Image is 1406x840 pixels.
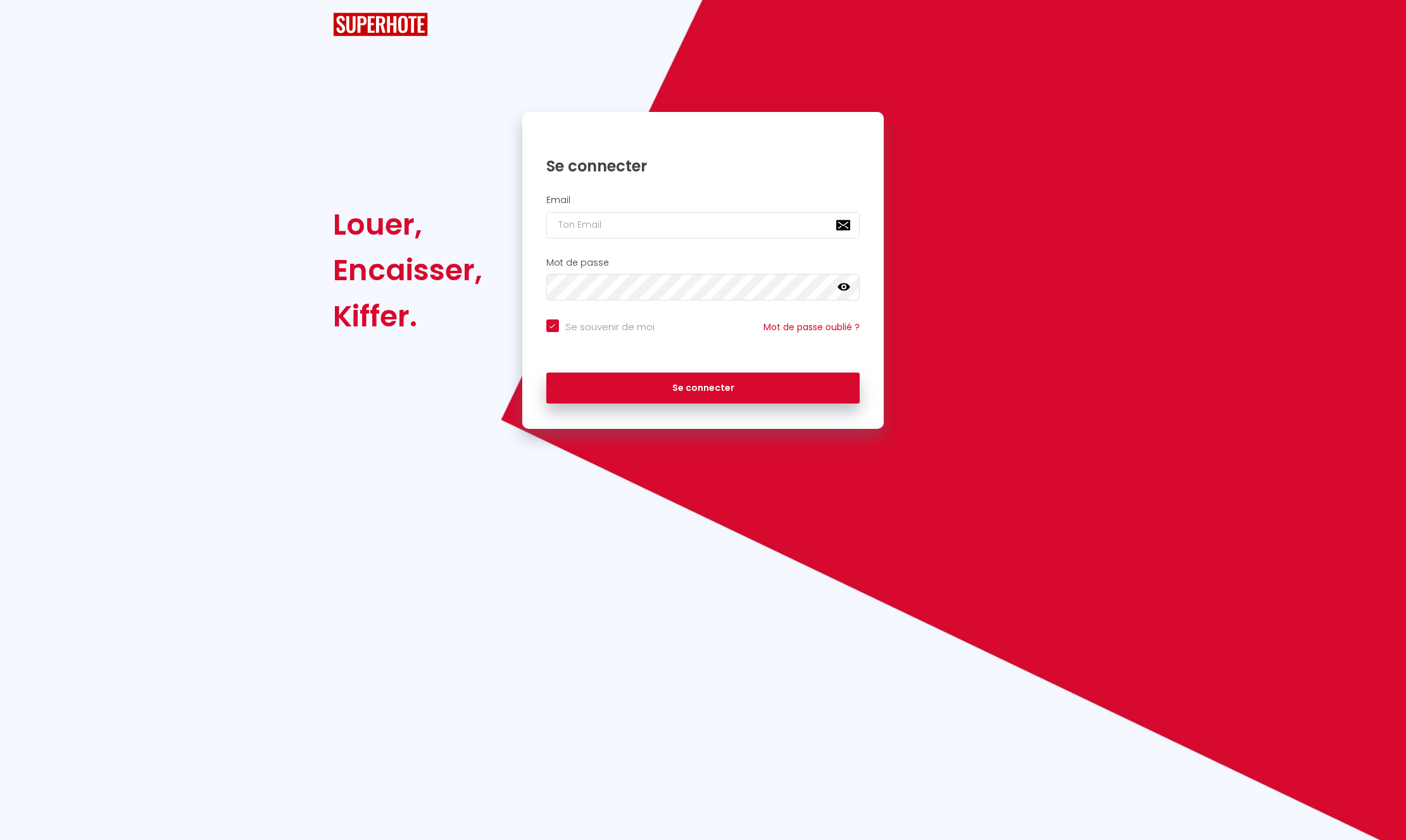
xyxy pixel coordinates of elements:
div: Encaisser, [333,247,482,293]
a: Mot de passe oublié ? [763,321,860,333]
div: Kiffer. [333,293,482,339]
div: Louer, [333,202,482,247]
img: SuperHote logo [333,13,428,36]
h2: Email [546,195,860,206]
h2: Mot de passe [546,257,860,268]
h1: Se connecter [546,156,860,176]
button: Se connecter [546,373,860,404]
input: Ton Email [546,212,860,238]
